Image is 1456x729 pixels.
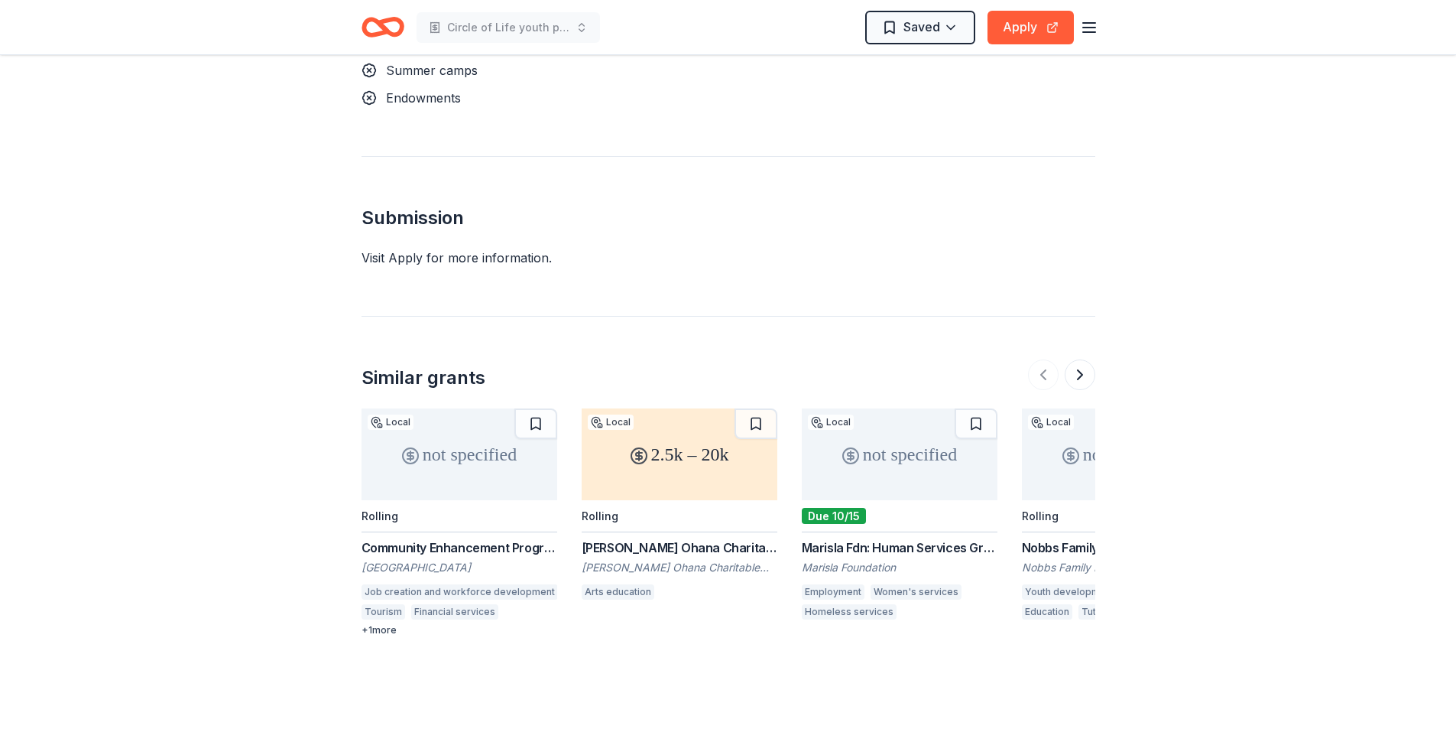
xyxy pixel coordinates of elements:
[1078,604,1123,620] div: Tutoring
[447,18,569,37] span: Circle of Life youth program
[802,508,866,524] div: Due 10/15
[362,560,557,575] div: [GEOGRAPHIC_DATA]
[362,584,558,600] div: Job creation and workforce development
[362,624,557,636] div: + 1 more
[903,17,940,37] span: Saved
[362,366,485,390] div: Similar grants
[582,584,654,600] div: Arts education
[362,509,398,522] div: Rolling
[1022,584,1117,600] div: Youth development
[368,415,413,430] div: Local
[987,11,1074,44] button: Apply
[386,90,461,106] span: Endowments
[1028,415,1074,430] div: Local
[582,408,777,604] a: 2.5k – 20kLocalRolling[PERSON_NAME] Ohana Charitable Foundation - Art & Music Grants[PERSON_NAME]...
[582,509,618,522] div: Rolling
[386,63,478,78] span: Summer camps
[362,604,405,620] div: Tourism
[802,408,997,500] div: not specified
[582,560,777,575] div: [PERSON_NAME] Ohana Charitable Foundation
[362,408,557,636] a: not specifiedLocalRollingCommunity Enhancement Program[GEOGRAPHIC_DATA]Job creation and workforce...
[362,206,1095,230] h2: Submission
[588,415,634,430] div: Local
[1022,509,1059,522] div: Rolling
[582,539,777,557] div: [PERSON_NAME] Ohana Charitable Foundation - Art & Music Grants
[1022,560,1218,575] div: Nobbs Family Foundation
[1022,408,1218,624] a: not specifiedLocalRollingNobbs Family Foundation GrantNobbs Family FoundationYouth developmentEmp...
[362,249,1095,267] div: Visit Apply for more information.
[802,560,997,575] div: Marisla Foundation
[802,584,864,600] div: Employment
[1022,604,1072,620] div: Education
[362,9,404,45] a: Home
[865,11,975,44] button: Saved
[802,604,897,620] div: Homeless services
[808,415,854,430] div: Local
[871,584,961,600] div: Women's services
[362,539,557,557] div: Community Enhancement Program
[411,604,498,620] div: Financial services
[362,408,557,500] div: not specified
[417,12,600,43] button: Circle of Life youth program
[582,408,777,500] div: 2.5k – 20k
[802,408,997,624] a: not specifiedLocalDue 10/15Marisla Fdn: Human Services GrantMarisla FoundationEmploymentWomen's s...
[1022,539,1218,557] div: Nobbs Family Foundation Grant
[1022,408,1218,500] div: not specified
[802,539,997,557] div: Marisla Fdn: Human Services Grant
